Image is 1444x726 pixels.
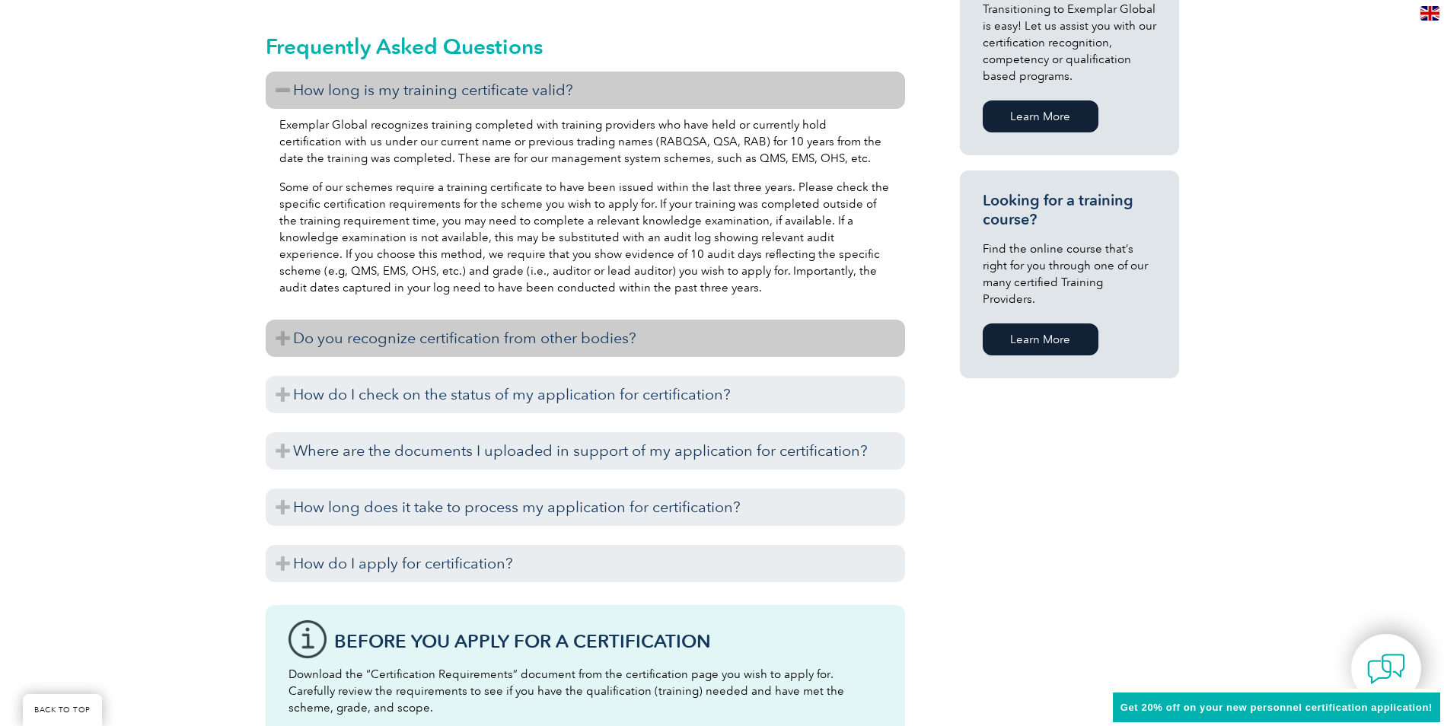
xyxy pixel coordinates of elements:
h3: How do I check on the status of my application for certification? [266,376,905,413]
h2: Frequently Asked Questions [266,34,905,59]
h3: Where are the documents I uploaded in support of my application for certification? [266,432,905,470]
a: Learn More [983,323,1098,355]
h3: Looking for a training course? [983,191,1156,229]
p: Find the online course that’s right for you through one of our many certified Training Providers. [983,240,1156,307]
p: Exemplar Global recognizes training completed with training providers who have held or currently ... [279,116,891,167]
a: BACK TO TOP [23,694,102,726]
h3: Before You Apply For a Certification [334,632,882,651]
span: Get 20% off on your new personnel certification application! [1120,702,1433,713]
h3: How long is my training certificate valid? [266,72,905,109]
h3: How long does it take to process my application for certification? [266,489,905,526]
img: contact-chat.png [1367,650,1405,688]
p: Some of our schemes require a training certificate to have been issued within the last three year... [279,179,891,296]
img: en [1420,6,1439,21]
p: Transitioning to Exemplar Global is easy! Let us assist you with our certification recognition, c... [983,1,1156,84]
h3: Do you recognize certification from other bodies? [266,320,905,357]
p: Download the “Certification Requirements” document from the certification page you wish to apply ... [288,666,882,716]
h3: How do I apply for certification? [266,545,905,582]
a: Learn More [983,100,1098,132]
